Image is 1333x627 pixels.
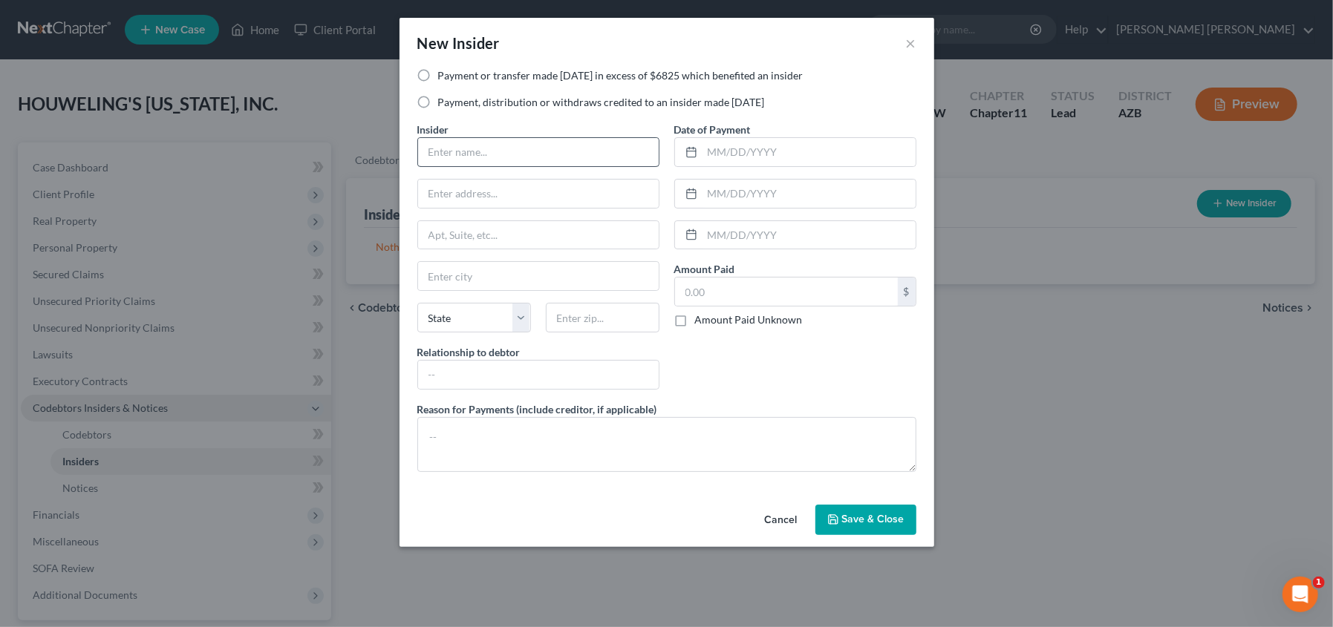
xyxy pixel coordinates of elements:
[417,123,449,136] span: Insider
[703,138,916,166] input: MM/DD/YYYY
[417,34,449,52] span: New
[438,68,804,83] label: Payment or transfer made [DATE] in excess of $6825 which benefited an insider
[898,278,916,306] div: $
[417,401,657,417] label: Reason for Payments (include creditor, if applicable)
[418,361,659,389] input: --
[815,505,916,536] button: Save & Close
[418,262,659,290] input: Enter city
[675,278,898,306] input: 0.00
[906,34,916,52] button: ×
[438,95,765,110] label: Payment, distribution or withdraws credited to an insider made [DATE]
[703,180,916,208] input: MM/DD/YYYY
[418,180,659,208] input: Enter address...
[452,34,500,52] span: Insider
[674,261,735,277] label: Amount Paid
[842,513,905,526] span: Save & Close
[1283,577,1318,612] iframe: Intercom live chat
[753,506,809,536] button: Cancel
[418,221,659,249] input: Apt, Suite, etc...
[695,312,803,327] label: Amount Paid Unknown
[418,138,659,166] input: Enter name...
[674,122,751,137] label: Date of Payment
[417,344,521,360] label: Relationship to debtor
[1313,577,1325,588] span: 1
[703,221,916,249] input: MM/DD/YYYY
[546,303,659,332] input: Enter zip...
